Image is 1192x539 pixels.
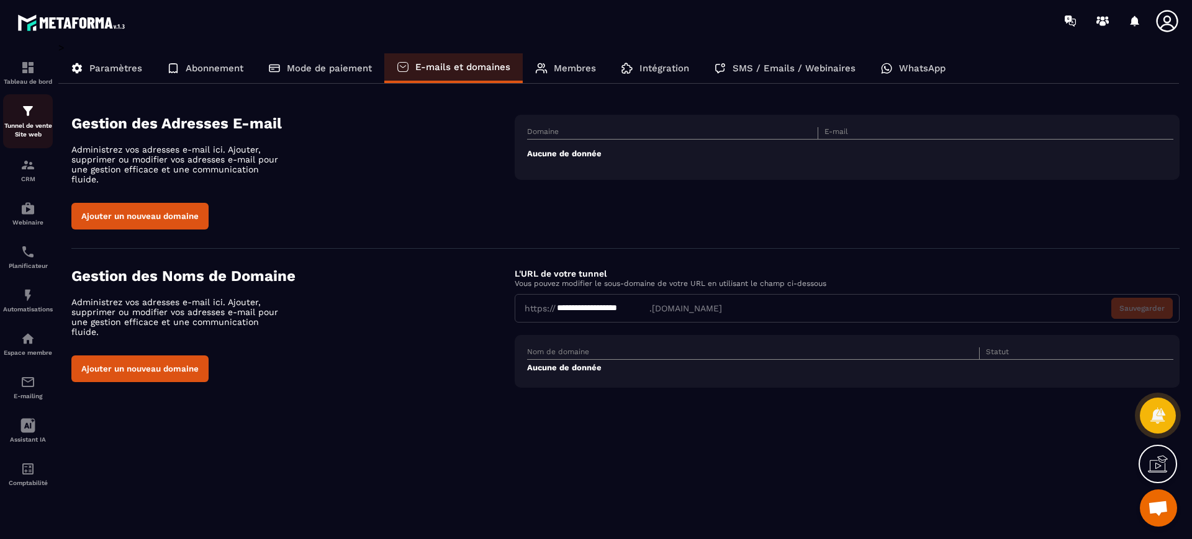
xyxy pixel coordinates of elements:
p: Tunnel de vente Site web [3,122,53,139]
p: Vous pouvez modifier le sous-domaine de votre URL en utilisant le champ ci-dessous [515,279,1180,288]
label: L'URL de votre tunnel [515,269,607,278]
a: formationformationTunnel de vente Site web [3,94,53,148]
img: email [20,375,35,390]
img: accountant [20,461,35,476]
img: formation [20,104,35,118]
a: automationsautomationsEspace membre [3,322,53,365]
a: schedulerschedulerPlanificateur [3,235,53,278]
img: automations [20,288,35,303]
p: Intégration [639,63,689,74]
p: Planificateur [3,262,53,269]
th: E-mail [818,127,1108,140]
p: Abonnement [186,63,243,74]
p: WhatsApp [899,63,946,74]
button: Ajouter un nouveau domaine [71,355,209,382]
img: automations [20,201,35,216]
h4: Gestion des Adresses E-mail [71,115,515,132]
th: Nom de domaine [527,347,980,360]
button: Ajouter un nouveau domaine [71,203,209,229]
p: Automatisations [3,306,53,313]
img: scheduler [20,244,35,259]
p: Administrez vos adresses e-mail ici. Ajouter, supprimer ou modifier vos adresses e-mail pour une ... [71,145,289,184]
p: Membres [554,63,596,74]
p: Espace membre [3,349,53,356]
td: Aucune de donnée [527,140,1173,168]
p: SMS / Emails / Webinaires [733,63,856,74]
a: formationformationCRM [3,148,53,192]
p: Comptabilité [3,479,53,486]
a: accountantaccountantComptabilité [3,452,53,496]
a: automationsautomationsAutomatisations [3,278,53,322]
a: automationsautomationsWebinaire [3,192,53,235]
div: Ouvrir le chat [1140,489,1177,527]
p: Administrez vos adresses e-mail ici. Ajouter, supprimer ou modifier vos adresses e-mail pour une ... [71,297,289,337]
p: Assistant IA [3,436,53,443]
a: formationformationTableau de bord [3,51,53,94]
a: emailemailE-mailing [3,365,53,409]
img: automations [20,331,35,346]
img: logo [17,11,129,34]
p: CRM [3,176,53,182]
p: E-mailing [3,393,53,399]
p: Tableau de bord [3,78,53,85]
a: Assistant IA [3,409,53,452]
div: > [58,42,1180,406]
p: Mode de paiement [287,63,372,74]
th: Domaine [527,127,818,140]
img: formation [20,158,35,172]
h4: Gestion des Noms de Domaine [71,267,515,285]
th: Statut [980,347,1141,360]
p: E-mails et domaines [415,61,510,73]
p: Webinaire [3,219,53,226]
td: Aucune de donnée [527,360,1173,376]
p: Paramètres [89,63,142,74]
img: formation [20,60,35,75]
